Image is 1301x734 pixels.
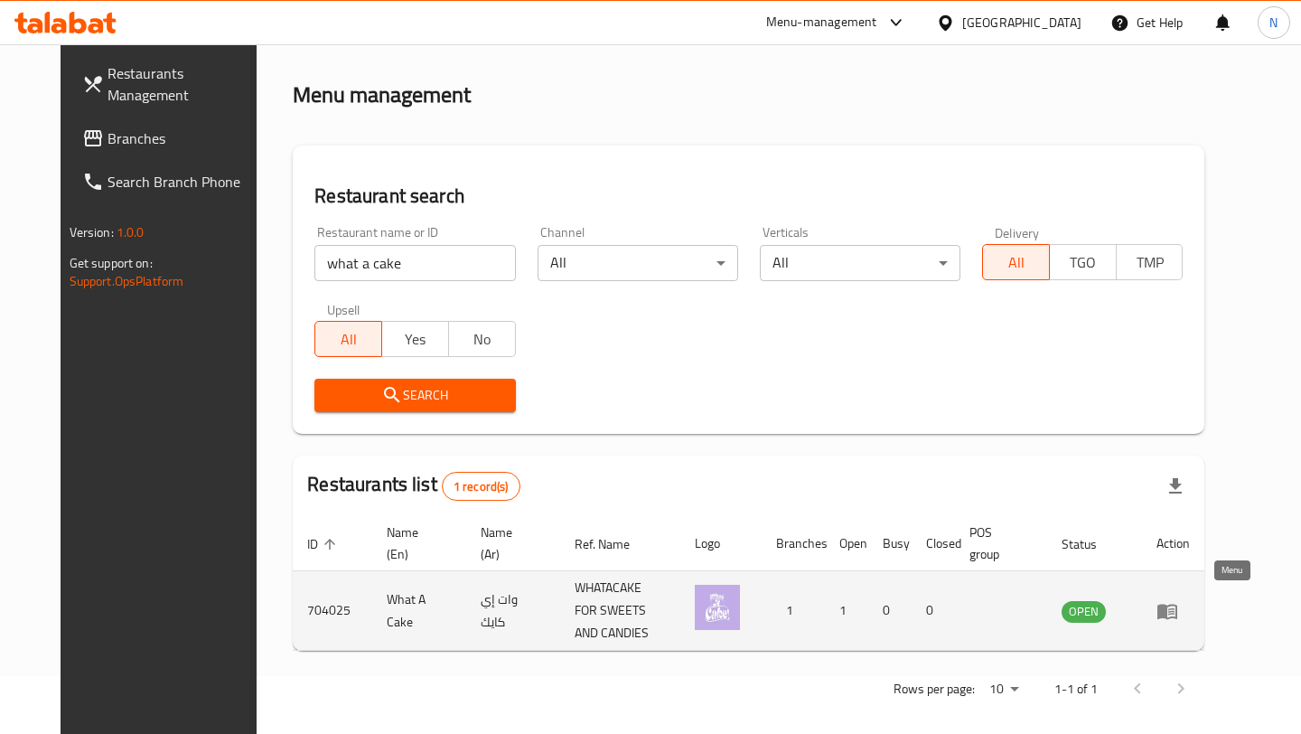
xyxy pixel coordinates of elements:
button: TMP [1116,244,1184,280]
a: Branches [68,117,277,160]
span: Name (En) [387,522,445,565]
label: Delivery [995,226,1040,239]
h2: Menu management [293,80,471,109]
label: Upsell [327,303,360,315]
span: No [456,326,509,353]
th: Busy [868,516,912,571]
button: Yes [381,321,449,357]
td: 0 [868,571,912,651]
p: Rows per page: [894,678,975,701]
span: OPEN [1062,601,1106,622]
a: Restaurants Management [68,52,277,117]
span: 1.0.0 [117,221,145,244]
img: What A Cake [695,585,740,630]
td: 0 [912,571,955,651]
span: Search Branch Phone [108,171,263,193]
span: POS group [969,522,1025,565]
a: Search Branch Phone [68,160,277,203]
h2: Restaurants list [307,471,519,501]
span: Version: [70,221,114,244]
h2: Restaurant search [314,183,1183,210]
div: Total records count [442,472,520,501]
button: TGO [1049,244,1117,280]
span: Yes [389,326,442,353]
span: Restaurants Management [108,62,263,106]
table: enhanced table [293,516,1204,651]
span: Ref. Name [575,533,653,555]
th: Logo [680,516,762,571]
td: WHATACAKE FOR SWEETS AND CANDIES [560,571,680,651]
button: No [448,321,516,357]
span: All [323,326,375,353]
button: All [314,321,382,357]
span: ID [307,533,342,555]
p: 1-1 of 1 [1054,678,1098,701]
td: 1 [762,571,825,651]
td: وات إي كايك [466,571,560,651]
th: Action [1142,516,1204,571]
th: Branches [762,516,825,571]
th: Closed [912,516,955,571]
a: Support.OpsPlatform [70,269,184,293]
span: Status [1062,533,1120,555]
span: All [990,249,1043,276]
div: All [760,245,960,281]
button: Search [314,379,515,412]
span: Branches [108,127,263,149]
div: Rows per page: [982,676,1025,703]
div: OPEN [1062,601,1106,623]
span: N [1269,13,1278,33]
button: All [982,244,1050,280]
input: Search for restaurant name or ID.. [314,245,515,281]
div: Menu-management [766,12,877,33]
span: TMP [1124,249,1176,276]
div: [GEOGRAPHIC_DATA] [962,13,1081,33]
span: Get support on: [70,251,153,275]
td: 1 [825,571,868,651]
div: All [538,245,738,281]
span: Search [329,384,501,407]
span: Name (Ar) [481,522,538,565]
td: What A Cake [372,571,466,651]
span: TGO [1057,249,1109,276]
th: Open [825,516,868,571]
span: 1 record(s) [443,478,519,495]
div: Export file [1154,465,1197,508]
td: 704025 [293,571,372,651]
